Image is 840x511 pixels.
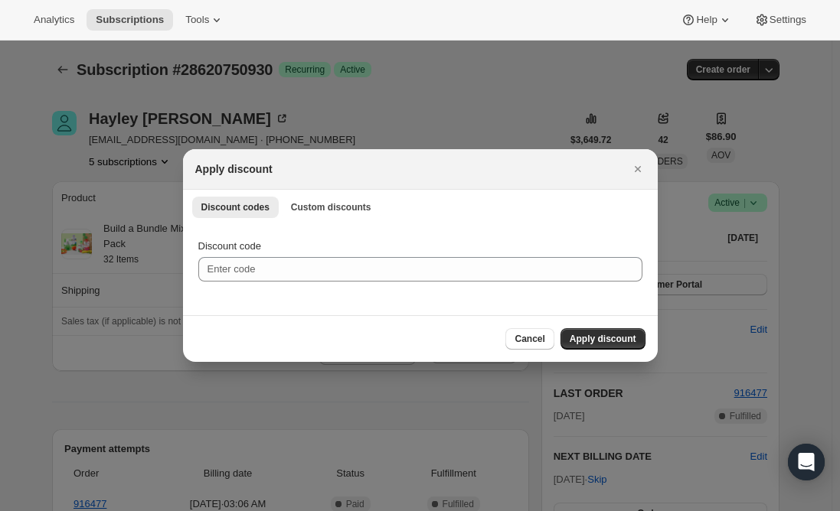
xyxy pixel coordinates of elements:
button: Subscriptions [87,9,173,31]
span: Analytics [34,14,74,26]
span: Tools [185,14,209,26]
button: Custom discounts [282,197,381,218]
div: Open Intercom Messenger [788,444,825,480]
input: Enter code [198,257,642,282]
span: Help [696,14,717,26]
span: Subscriptions [96,14,164,26]
span: Apply discount [570,333,636,345]
span: Custom discounts [291,201,371,213]
span: Discount code [198,240,261,252]
button: Help [672,9,741,31]
button: Tools [176,9,234,31]
button: Cancel [505,328,554,350]
button: Analytics [25,9,83,31]
span: Discount codes [201,201,270,213]
div: Discount codes [183,223,658,315]
span: Cancel [515,333,544,345]
span: Settings [770,14,806,26]
h2: Apply discount [195,161,273,177]
button: Close [627,158,649,180]
button: Apply discount [561,328,646,350]
button: Settings [745,9,815,31]
button: Discount codes [192,197,279,218]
